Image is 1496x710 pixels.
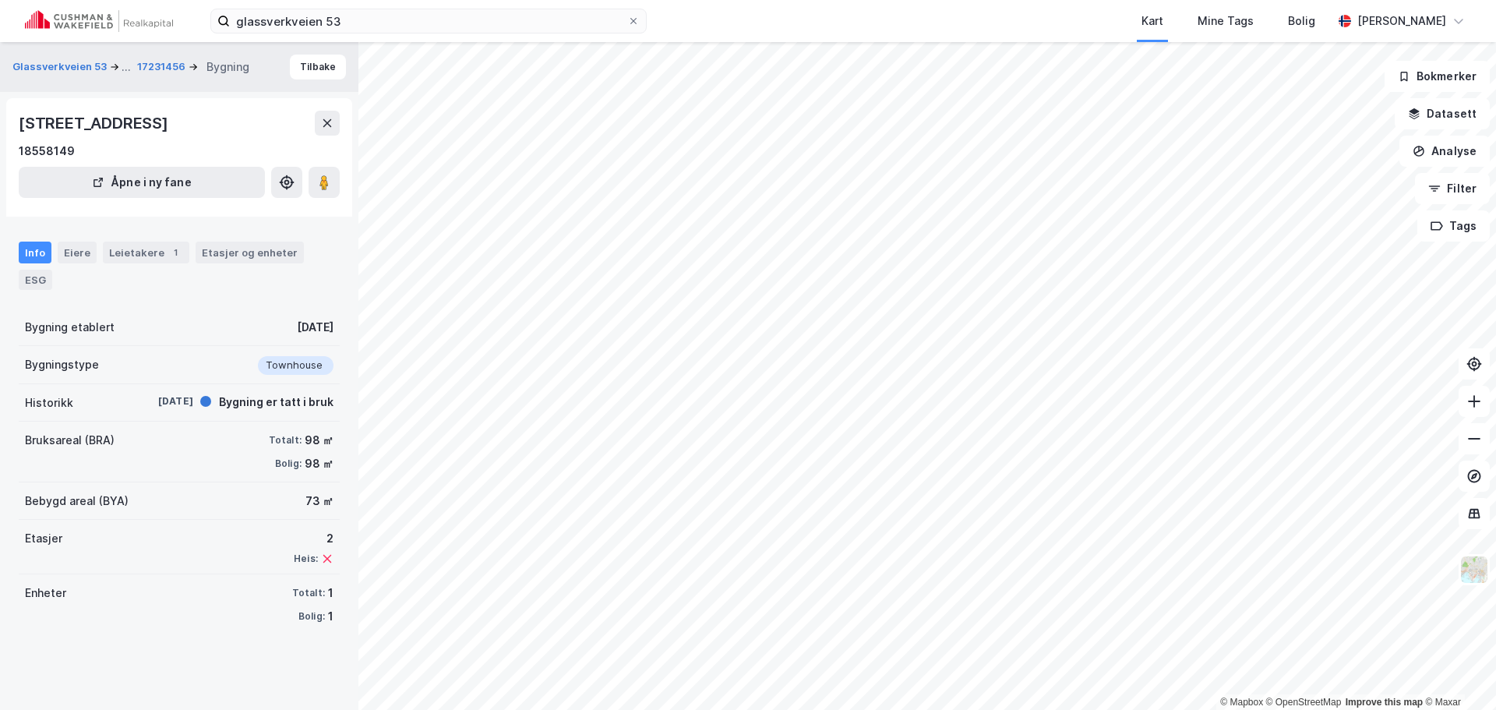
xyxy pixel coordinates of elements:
div: Bebygd areal (BYA) [25,492,129,510]
div: Bygningstype [25,355,99,374]
div: Bygning er tatt i bruk [219,393,333,412]
div: Bygning [206,58,249,76]
div: 18558149 [19,142,75,161]
div: 98 ㎡ [305,454,333,473]
div: Totalt: [292,587,325,599]
div: [STREET_ADDRESS] [19,111,171,136]
button: Filter [1415,173,1490,204]
div: Heis: [294,553,318,565]
button: Åpne i ny fane [19,167,265,198]
a: Mapbox [1220,697,1263,708]
button: 17231456 [137,59,189,75]
div: Leietakere [103,242,189,263]
div: ... [122,58,131,76]
iframe: Chat Widget [1418,635,1496,710]
img: cushman-wakefield-realkapital-logo.202ea83816669bd177139c58696a8fa1.svg [25,10,173,32]
div: [DATE] [297,318,333,337]
div: Mine Tags [1198,12,1254,30]
div: Historikk [25,394,73,412]
div: Info [19,242,51,263]
div: Totalt: [269,434,302,447]
div: Kontrollprogram for chat [1418,635,1496,710]
div: Kart [1141,12,1163,30]
button: Datasett [1395,98,1490,129]
div: Bruksareal (BRA) [25,431,115,450]
div: 73 ㎡ [305,492,333,510]
div: 1 [328,584,333,602]
div: 2 [294,529,333,548]
div: Bolig [1288,12,1315,30]
div: [DATE] [131,394,193,408]
img: Z [1459,555,1489,585]
input: Søk på adresse, matrikkel, gårdeiere, leietakere eller personer [230,9,627,33]
button: Glassverkveien 53 [12,58,110,76]
button: Analyse [1399,136,1490,167]
div: Bygning etablert [25,318,115,337]
button: Tilbake [290,55,346,79]
div: Eiere [58,242,97,263]
a: OpenStreetMap [1266,697,1342,708]
div: 98 ㎡ [305,431,333,450]
div: Bolig: [298,610,325,623]
div: Etasjer [25,529,62,548]
div: ESG [19,270,52,290]
button: Tags [1417,210,1490,242]
div: 1 [328,607,333,626]
div: Etasjer og enheter [202,245,298,260]
div: [PERSON_NAME] [1357,12,1446,30]
div: Enheter [25,584,66,602]
div: 1 [168,245,183,260]
button: Bokmerker [1385,61,1490,92]
div: Bolig: [275,457,302,470]
a: Improve this map [1346,697,1423,708]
